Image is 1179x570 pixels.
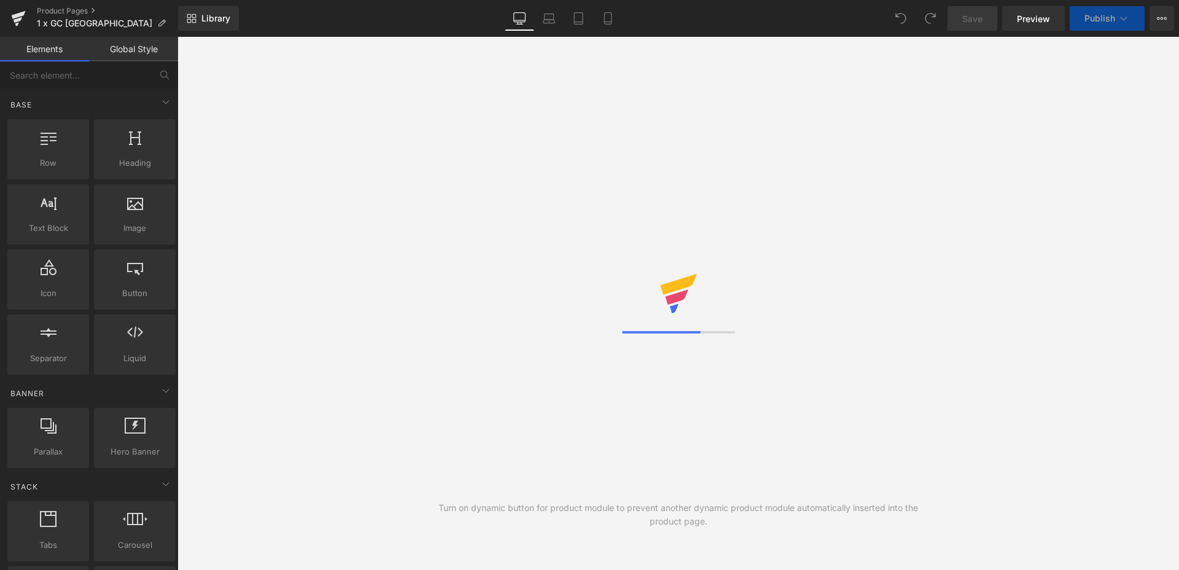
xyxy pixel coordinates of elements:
a: Tablet [564,6,593,31]
div: Turn on dynamic button for product module to prevent another dynamic product module automatically... [428,501,929,528]
a: New Library [178,6,239,31]
span: Tabs [11,539,85,552]
button: More [1150,6,1174,31]
span: Preview [1017,12,1050,25]
span: Button [98,287,172,300]
span: Stack [9,481,39,493]
span: Banner [9,388,45,399]
span: Carousel [98,539,172,552]
span: Library [201,13,230,24]
span: 1 x GC [GEOGRAPHIC_DATA] [37,18,152,28]
button: Undo [889,6,913,31]
span: Separator [11,352,85,365]
a: Laptop [534,6,564,31]
span: Base [9,99,33,111]
button: Redo [918,6,943,31]
a: Desktop [505,6,534,31]
a: Global Style [89,37,178,61]
span: Hero Banner [98,445,172,458]
span: Image [98,222,172,235]
a: Mobile [593,6,623,31]
a: Product Pages [37,6,178,16]
span: Parallax [11,445,85,458]
span: Liquid [98,352,172,365]
button: Publish [1070,6,1145,31]
span: Publish [1084,14,1115,23]
span: Text Block [11,222,85,235]
a: Preview [1002,6,1065,31]
span: Row [11,157,85,170]
span: Heading [98,157,172,170]
span: Icon [11,287,85,300]
span: Save [962,12,982,25]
